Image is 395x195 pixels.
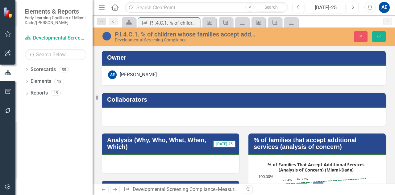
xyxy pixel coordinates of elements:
[256,3,286,12] button: Search
[25,8,86,15] span: Elements & Reports
[25,15,86,25] small: Early Learning Coalition of Miami Dade/[PERSON_NAME]
[268,162,364,173] text: % of Families That Accept Additional Services (Analysis of Concern) (Miami-Dade)
[25,49,86,60] input: Search Below...
[313,183,324,187] text: 53.47%
[59,67,69,72] div: 55
[51,91,61,96] div: 15
[124,186,239,193] div: » »
[107,54,383,61] h3: Owner
[120,71,157,78] div: [PERSON_NAME]
[25,35,86,42] a: Developmental Screening Compliance
[281,178,292,182] text: 32.64%
[31,90,48,97] a: Reports
[115,38,257,42] div: Developmental Screening Compliance
[254,137,383,150] h3: % of families that accept additional services (analysis of concern)
[102,31,112,41] img: No Information
[108,70,117,79] div: AE
[258,174,273,179] text: 100.00%
[125,2,288,13] input: Search ClearPoint...
[31,66,56,73] a: Scorecards
[133,186,215,192] a: Developmental Screening Compliance
[306,2,345,13] button: [DATE]-25
[308,4,343,11] div: [DATE]-25
[213,141,235,147] span: [DATE]-25
[31,78,51,85] a: Elements
[115,31,257,38] div: P.I.4.C.1. % of children whose families accept additional services (analysis of concern) ([GEOGRA...
[264,5,278,10] span: Search
[379,2,390,13] button: AE
[107,137,213,150] h3: Analysis (Why, Who, What, When, Which)
[218,186,239,192] a: Measures
[3,7,14,18] img: ClearPoint Strategy
[54,79,64,84] div: 18
[297,177,308,181] text: 42.72%
[150,19,198,27] div: P.I.4.C.1. % of children whose families accept additional services (analysis of concern) ([GEOGRA...
[107,96,383,103] h3: Collaborators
